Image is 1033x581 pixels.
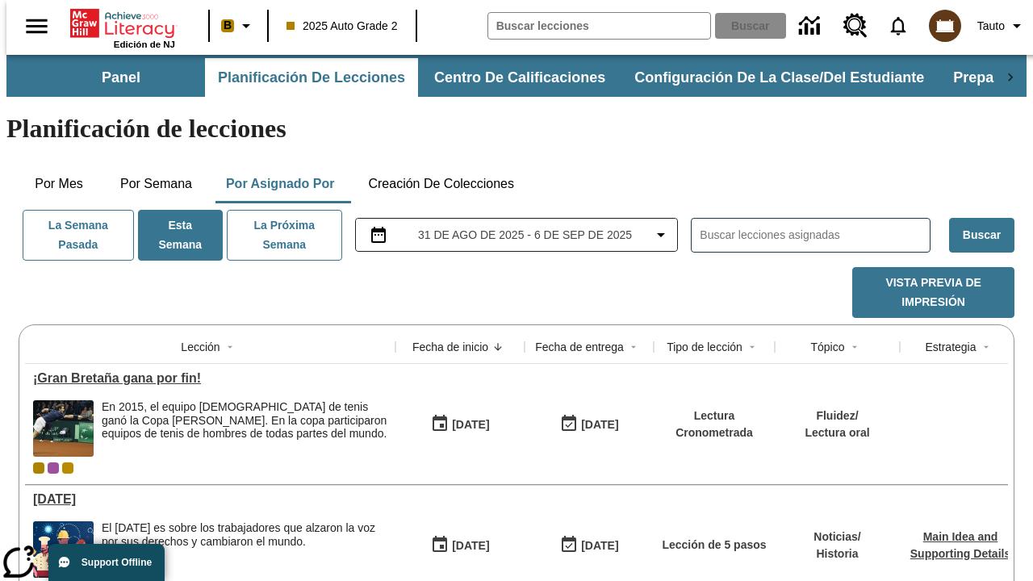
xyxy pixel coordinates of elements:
button: Por mes [19,165,99,203]
div: El Día del Trabajo es sobre los trabajadores que alzaron la voz por sus derechos y cambiaron el m... [102,521,387,578]
button: Sort [845,337,864,357]
button: Support Offline [48,544,165,581]
p: Lectura Cronometrada [662,408,767,441]
span: B [224,15,232,36]
button: Boost El color de la clase es anaranjado claro. Cambiar el color de la clase. [215,11,262,40]
span: 31 de ago de 2025 - 6 de sep de 2025 [418,227,632,244]
button: Sort [977,337,996,357]
button: 09/01/25: Primer día en que estuvo disponible la lección [425,409,495,440]
div: Clase actual [33,462,44,474]
div: Pestañas siguientes [994,58,1027,97]
a: Centro de información [789,4,834,48]
input: Buscar lecciones asignadas [700,224,930,247]
div: Subbarra de navegación [6,55,1027,97]
button: La semana pasada [23,210,134,261]
span: Edición de NJ [114,40,175,49]
div: En 2015, el equipo [DEMOGRAPHIC_DATA] de tenis ganó la Copa [PERSON_NAME]. En la copa participaro... [102,400,387,441]
button: 09/01/25: Primer día en que estuvo disponible la lección [425,530,495,561]
div: Día del Trabajo [33,492,387,507]
div: Fecha de inicio [412,339,488,355]
button: Centro de calificaciones [421,58,618,97]
div: [DATE] [452,536,489,556]
button: 09/07/25: Último día en que podrá accederse la lección [554,409,624,440]
img: Tenista británico Andy Murray extendiendo todo su cuerpo para alcanzar una pelota durante un part... [33,400,94,457]
p: Historia [813,545,860,562]
a: Notificaciones [877,5,919,47]
button: Panel [40,58,202,97]
button: Sort [488,337,508,357]
button: Abrir el menú lateral [13,2,61,50]
button: Sort [220,337,240,357]
svg: Collapse Date Range Filter [651,225,671,245]
span: Support Offline [82,557,152,568]
div: El [DATE] es sobre los trabajadores que alzaron la voz por sus derechos y cambiaron el mundo. [102,521,387,549]
p: Noticias / [813,529,860,545]
a: Día del Trabajo, Lecciones [33,492,387,507]
button: Perfil/Configuración [971,11,1033,40]
span: 2025 Auto Grade 2 [286,18,398,35]
a: Main Idea and Supporting Details [910,530,1010,560]
a: Centro de recursos, Se abrirá en una pestaña nueva. [834,4,877,48]
input: Buscar campo [488,13,710,39]
span: Tauto [977,18,1005,35]
div: New 2025 class [62,462,73,474]
button: La próxima semana [227,210,342,261]
button: Configuración de la clase/del estudiante [621,58,937,97]
p: Lección de 5 pasos [662,537,766,554]
img: avatar image [929,10,961,42]
h1: Planificación de lecciones [6,114,1027,144]
button: Escoja un nuevo avatar [919,5,971,47]
button: Buscar [949,218,1014,253]
button: Esta semana [138,210,223,261]
div: Tópico [810,339,844,355]
a: Portada [70,7,175,40]
div: [DATE] [581,536,618,556]
div: Subbarra de navegación [39,58,994,97]
button: Planificación de lecciones [205,58,418,97]
div: Tipo de lección [667,339,742,355]
button: Por asignado por [213,165,348,203]
button: Seleccione el intervalo de fechas opción del menú [362,225,671,245]
div: En 2015, el equipo británico de tenis ganó la Copa Davis. En la copa participaron equipos de teni... [102,400,387,457]
p: Lectura oral [805,424,869,441]
div: Portada [70,6,175,49]
button: 09/07/25: Último día en que podrá accederse la lección [554,530,624,561]
a: ¡Gran Bretaña gana por fin!, Lecciones [33,371,387,386]
p: Fluidez / [805,408,869,424]
button: Por semana [107,165,205,203]
div: [DATE] [452,415,489,435]
div: Lección [181,339,220,355]
div: ¡Gran Bretaña gana por fin! [33,371,387,386]
div: Fecha de entrega [535,339,624,355]
div: OL 2025 Auto Grade 3 [48,462,59,474]
button: Vista previa de impresión [852,267,1014,318]
div: Estrategia [925,339,976,355]
button: Creación de colecciones [355,165,527,203]
img: una pancarta con fondo azul muestra la ilustración de una fila de diferentes hombres y mujeres co... [33,521,94,578]
button: Sort [742,337,762,357]
div: [DATE] [581,415,618,435]
button: Sort [624,337,643,357]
